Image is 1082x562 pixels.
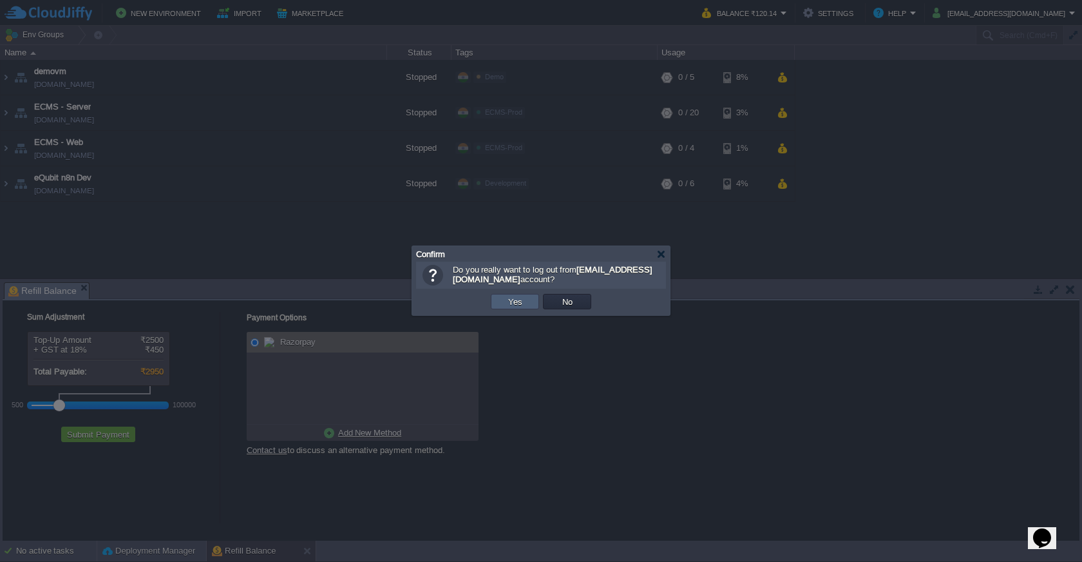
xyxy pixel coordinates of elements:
button: No [558,296,576,307]
b: [EMAIL_ADDRESS][DOMAIN_NAME] [453,265,652,284]
iframe: chat widget [1028,510,1069,549]
button: Yes [504,296,526,307]
span: Do you really want to log out from account? [453,265,652,284]
span: Confirm [416,249,445,259]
